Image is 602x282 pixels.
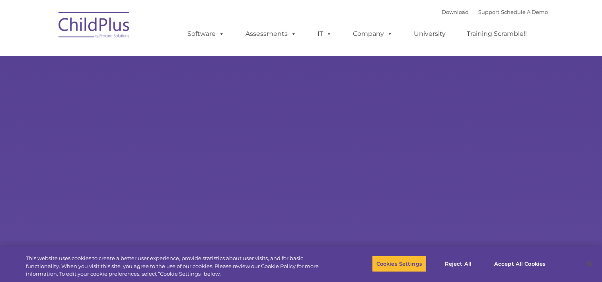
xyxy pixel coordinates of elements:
button: Reject All [433,255,483,272]
a: Training Scramble!! [459,26,535,42]
button: Close [581,255,598,272]
a: IT [310,26,340,42]
img: ChildPlus by Procare Solutions [55,6,134,46]
div: This website uses cookies to create a better user experience, provide statistics about user visit... [26,255,331,278]
a: University [406,26,454,42]
a: Download [442,9,469,15]
button: Cookies Settings [372,255,427,272]
a: Software [179,26,232,42]
a: Assessments [238,26,304,42]
button: Accept All Cookies [490,255,550,272]
a: Company [345,26,401,42]
a: Support [478,9,499,15]
a: Schedule A Demo [501,9,548,15]
font: | [442,9,548,15]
